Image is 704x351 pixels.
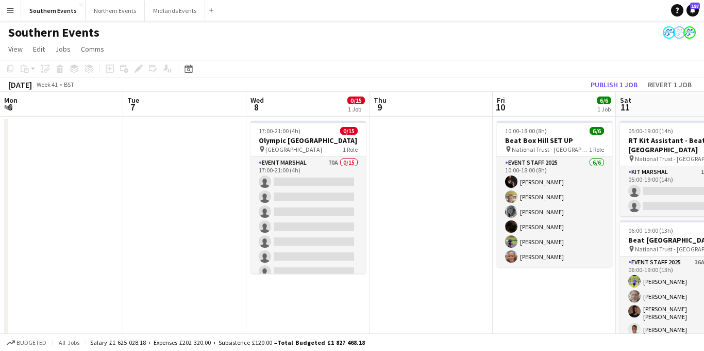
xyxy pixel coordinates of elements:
span: 1 Role [343,146,358,153]
span: 8 [249,101,264,113]
span: 05:00-19:00 (14h) [628,127,673,135]
div: Salary £1 625 028.18 + Expenses £202 320.00 + Subsistence £120.00 = [90,339,365,346]
h3: Beat Box Hill SET UP [497,136,612,145]
span: 187 [690,3,700,9]
span: Tue [127,95,139,105]
span: All jobs [57,339,81,346]
span: Edit [33,44,45,54]
a: Comms [77,42,108,56]
button: Budgeted [5,337,48,348]
a: 187 [686,4,699,17]
div: BST [64,81,74,88]
span: Comms [81,44,104,54]
span: 10 [495,101,505,113]
a: Edit [29,42,49,56]
span: View [8,44,23,54]
span: 11 [618,101,631,113]
span: Total Budgeted £1 827 468.18 [277,339,365,346]
span: Thu [374,95,387,105]
div: 1 Job [597,105,611,113]
span: 1 Role [589,146,604,153]
button: Northern Events [86,1,145,21]
button: Publish 1 job [586,78,642,91]
span: 17:00-21:00 (4h) [259,127,300,135]
span: Wed [250,95,264,105]
span: 0/15 [340,127,358,135]
span: National Trust - [GEOGRAPHIC_DATA] [512,146,589,153]
button: Revert 1 job [644,78,696,91]
button: Midlands Events [145,1,205,21]
span: 10:00-18:00 (8h) [505,127,547,135]
div: [DATE] [8,79,32,90]
span: [GEOGRAPHIC_DATA] [265,146,322,153]
h3: Olympic [GEOGRAPHIC_DATA] [250,136,366,145]
app-job-card: 17:00-21:00 (4h)0/15Olympic [GEOGRAPHIC_DATA] [GEOGRAPHIC_DATA]1 RoleEvent Marshal70A0/1517:00-21... [250,121,366,274]
span: Week 41 [34,81,60,88]
span: Fri [497,95,505,105]
span: 0/15 [347,97,365,104]
h1: Southern Events [8,25,99,40]
app-job-card: 10:00-18:00 (8h)6/6Beat Box Hill SET UP National Trust - [GEOGRAPHIC_DATA]1 RoleEvent Staff 20256... [497,121,612,267]
span: 9 [372,101,387,113]
span: 06:00-19:00 (13h) [628,227,673,234]
span: 6/6 [597,97,611,104]
a: View [4,42,27,56]
a: Jobs [51,42,75,56]
span: Mon [4,95,18,105]
div: 1 Job [348,105,364,113]
span: Jobs [55,44,71,54]
span: Budgeted [16,339,46,346]
app-user-avatar: RunThrough Events [663,26,675,39]
app-card-role: Event Staff 20256/610:00-18:00 (8h)[PERSON_NAME][PERSON_NAME][PERSON_NAME][PERSON_NAME][PERSON_NA... [497,157,612,267]
button: Southern Events [21,1,86,21]
span: 6/6 [590,127,604,135]
span: 6 [3,101,18,113]
app-user-avatar: RunThrough Events [673,26,685,39]
span: Sat [620,95,631,105]
app-user-avatar: RunThrough Events [683,26,696,39]
span: 7 [126,101,139,113]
